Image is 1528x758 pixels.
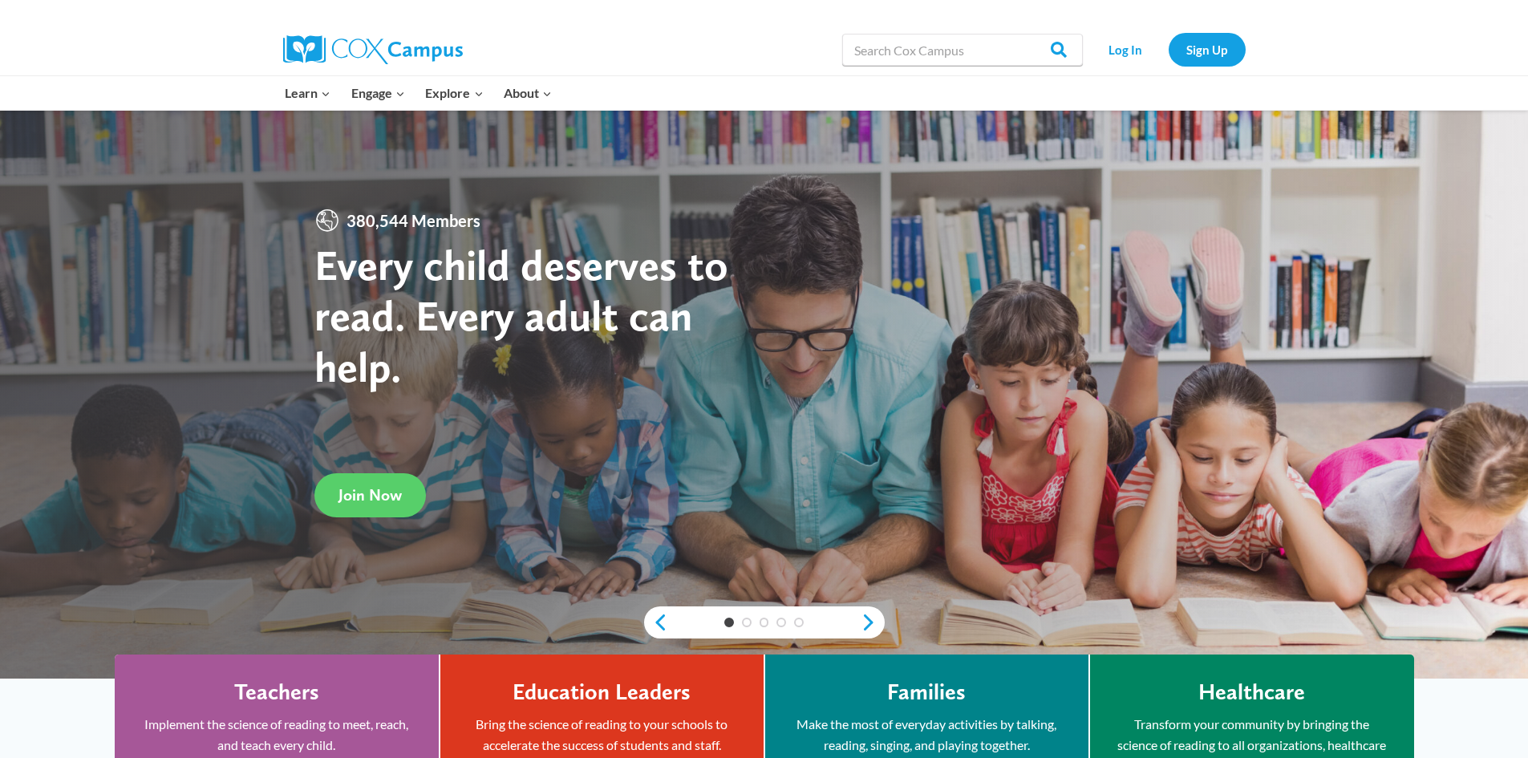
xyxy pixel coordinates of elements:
[887,679,966,706] h4: Families
[1198,679,1305,706] h4: Healthcare
[338,485,402,505] span: Join Now
[842,34,1083,66] input: Search Cox Campus
[776,618,786,627] a: 4
[314,239,728,392] strong: Every child deserves to read. Every adult can help.
[275,76,562,110] nav: Primary Navigation
[425,83,483,103] span: Explore
[1169,33,1246,66] a: Sign Up
[464,714,740,755] p: Bring the science of reading to your schools to accelerate the success of students and staff.
[340,208,487,233] span: 380,544 Members
[724,618,734,627] a: 1
[1091,33,1246,66] nav: Secondary Navigation
[1091,33,1161,66] a: Log In
[760,618,769,627] a: 3
[789,714,1064,755] p: Make the most of everyday activities by talking, reading, singing, and playing together.
[234,679,319,706] h4: Teachers
[513,679,691,706] h4: Education Leaders
[742,618,752,627] a: 2
[351,83,405,103] span: Engage
[794,618,804,627] a: 5
[314,473,426,517] a: Join Now
[644,606,885,638] div: content slider buttons
[861,613,885,632] a: next
[504,83,552,103] span: About
[285,83,330,103] span: Learn
[283,35,463,64] img: Cox Campus
[139,714,415,755] p: Implement the science of reading to meet, reach, and teach every child.
[644,613,668,632] a: previous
